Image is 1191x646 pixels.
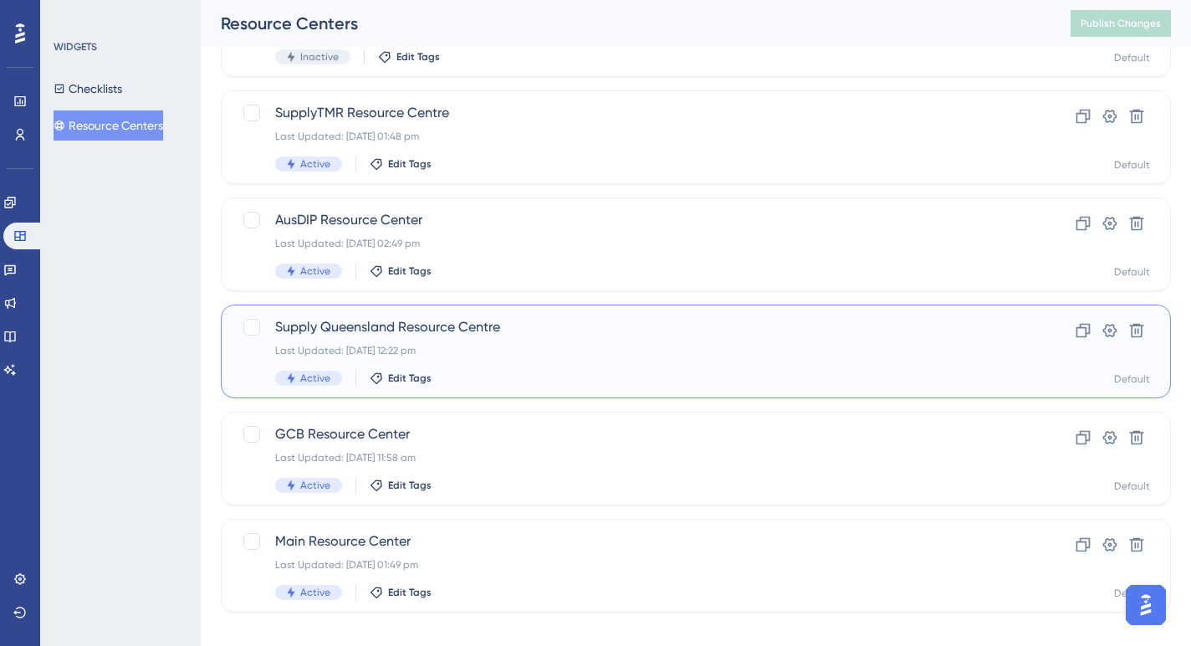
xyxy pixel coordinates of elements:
span: Edit Tags [388,479,432,492]
div: Resource Centers [221,12,1029,35]
span: SupplyTMR Resource Centre [275,103,983,123]
button: Edit Tags [370,157,432,171]
iframe: UserGuiding AI Assistant Launcher [1121,580,1171,630]
span: Edit Tags [388,586,432,599]
span: Publish Changes [1081,17,1161,30]
div: Default [1114,587,1150,600]
div: Last Updated: [DATE] 02:49 pm [275,237,983,250]
div: Default [1114,158,1150,172]
button: Edit Tags [370,372,432,385]
button: Edit Tags [370,264,432,278]
span: Edit Tags [388,264,432,278]
span: GCB Resource Center [275,424,983,444]
span: Active [300,586,330,599]
div: Default [1114,265,1150,279]
button: Edit Tags [378,50,440,64]
button: Resource Centers [54,110,163,141]
div: Default [1114,372,1150,386]
span: Edit Tags [388,372,432,385]
span: Active [300,372,330,385]
button: Publish Changes [1071,10,1171,37]
div: WIDGETS [54,40,97,54]
button: Edit Tags [370,586,432,599]
span: Inactive [300,50,339,64]
span: Main Resource Center [275,531,983,551]
div: Default [1114,51,1150,64]
div: Last Updated: [DATE] 01:48 pm [275,130,983,143]
div: Default [1114,479,1150,493]
span: Edit Tags [396,50,440,64]
div: Last Updated: [DATE] 01:49 pm [275,558,983,572]
span: Supply Queensland Resource Centre [275,317,983,337]
span: Active [300,479,330,492]
div: Last Updated: [DATE] 12:22 pm [275,344,983,357]
button: Checklists [54,74,122,104]
span: AusDIP Resource Center [275,210,983,230]
span: Active [300,157,330,171]
span: Active [300,264,330,278]
span: Edit Tags [388,157,432,171]
div: Last Updated: [DATE] 11:58 am [275,451,983,464]
button: Edit Tags [370,479,432,492]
